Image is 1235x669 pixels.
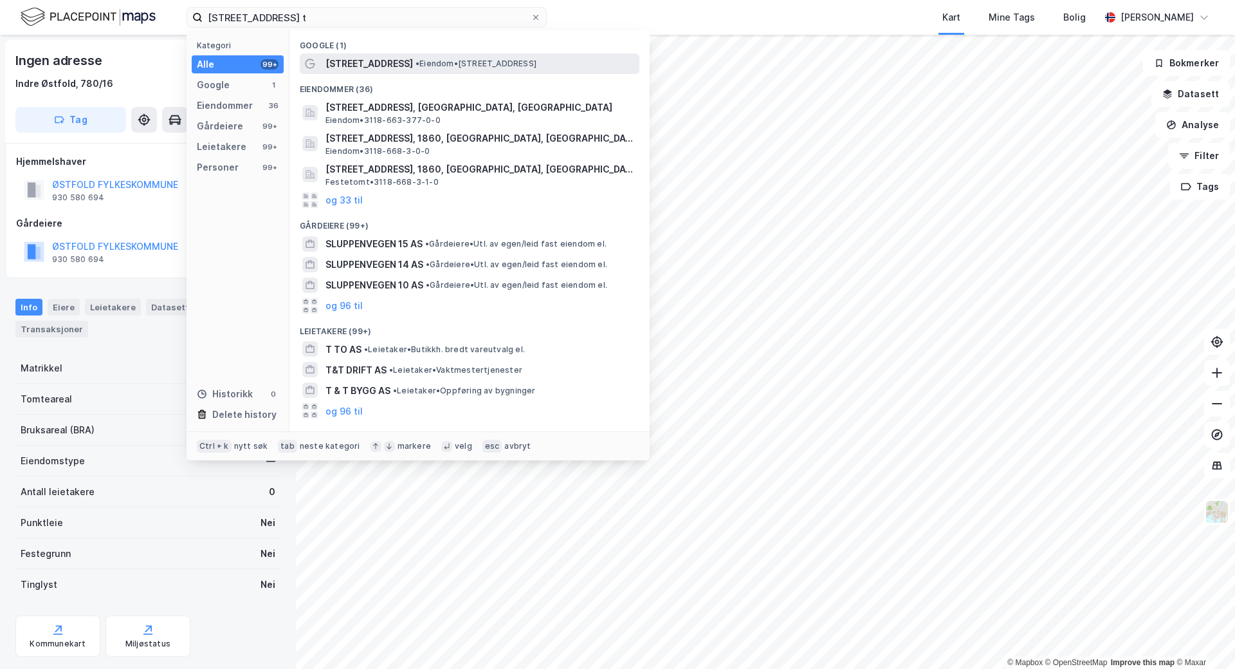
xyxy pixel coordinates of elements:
div: Bruksareal (BRA) [21,422,95,438]
div: avbryt [504,441,531,451]
span: T & T BYGG AS [325,383,390,399]
button: Datasett [1151,81,1230,107]
div: Personer [197,160,239,175]
a: Mapbox [1007,658,1043,667]
span: Leietaker • Vaktmestertjenester [389,365,522,375]
div: 36 [268,100,279,111]
input: Søk på adresse, matrikkel, gårdeiere, leietakere eller personer [203,8,531,27]
div: Bolig [1063,10,1086,25]
div: Hjemmelshaver [16,154,280,169]
div: Personer (99+) [289,421,650,444]
button: Analyse [1155,112,1230,138]
span: • [426,259,430,269]
span: • [425,239,429,249]
iframe: Chat Widget [1171,607,1235,669]
div: Eiere [48,299,80,316]
span: T&T DRIFT AS [325,363,387,378]
span: • [389,365,393,375]
div: Miljøstatus [125,639,170,649]
div: Nei [261,546,275,561]
div: Gårdeiere [197,118,243,134]
span: Gårdeiere • Utl. av egen/leid fast eiendom el. [426,259,607,270]
span: • [416,59,419,68]
div: Eiendomstype [21,453,85,469]
span: • [393,386,397,395]
span: T TO AS [325,342,361,357]
div: Historikk [197,386,253,402]
div: Kart [942,10,960,25]
span: • [364,344,368,354]
div: Leietakere (99+) [289,316,650,339]
div: Gårdeiere [16,216,280,231]
div: 0 [269,484,275,500]
div: Nei [261,515,275,531]
div: Transaksjoner [15,321,88,337]
div: 930 580 694 [52,193,104,203]
div: Ingen adresse [15,50,104,71]
div: 930 580 694 [52,254,104,265]
div: velg [455,441,472,451]
div: Eiendommer (36) [289,74,650,97]
span: Leietaker • Oppføring av bygninger [393,386,536,396]
div: 1 [268,80,279,90]
div: Leietakere [197,139,246,155]
div: nytt søk [234,441,268,451]
span: [STREET_ADDRESS], 1860, [GEOGRAPHIC_DATA], [GEOGRAPHIC_DATA] [325,131,634,146]
img: logo.f888ab2527a4732fd821a326f86c7f29.svg [21,6,156,28]
a: OpenStreetMap [1045,658,1108,667]
div: Google (1) [289,30,650,53]
div: 99+ [261,121,279,131]
span: [STREET_ADDRESS] [325,56,413,71]
div: Delete history [212,407,277,422]
div: Alle [197,57,214,72]
div: Antall leietakere [21,484,95,500]
span: [STREET_ADDRESS], [GEOGRAPHIC_DATA], [GEOGRAPHIC_DATA] [325,100,634,115]
div: Tinglyst [21,577,57,592]
span: Leietaker • Butikkh. bredt vareutvalg el. [364,344,525,355]
button: Tags [1170,174,1230,200]
div: Nei [261,577,275,592]
div: Leietakere [85,299,141,316]
div: Mine Tags [989,10,1035,25]
button: Filter [1168,143,1230,169]
div: Kommunekart [30,639,86,649]
button: Tag [15,107,126,133]
div: tab [278,440,297,453]
span: SLUPPENVEGEN 14 AS [325,257,423,272]
div: — [266,453,275,469]
div: Kontrollprogram for chat [1171,607,1235,669]
div: Kategori [197,41,284,50]
span: Gårdeiere • Utl. av egen/leid fast eiendom el. [426,280,607,290]
div: Info [15,299,42,316]
div: 99+ [261,162,279,173]
div: 0 [268,389,279,399]
span: Eiendom • 3118-663-377-0-0 [325,115,441,126]
span: SLUPPENVEGEN 10 AS [325,278,423,293]
img: Z [1205,500,1229,524]
div: Ctrl + k [197,440,232,453]
span: • [426,280,430,290]
span: Eiendom • [STREET_ADDRESS] [416,59,536,69]
div: markere [398,441,431,451]
span: [STREET_ADDRESS], 1860, [GEOGRAPHIC_DATA], [GEOGRAPHIC_DATA] [325,162,634,177]
div: 99+ [261,59,279,70]
span: Festetomt • 3118-668-3-1-0 [325,177,439,187]
button: og 33 til [325,193,363,208]
div: Matrikkel [21,361,62,376]
span: Eiendom • 3118-668-3-0-0 [325,146,430,156]
button: og 96 til [325,403,363,419]
button: Bokmerker [1143,50,1230,76]
div: neste kategori [300,441,360,451]
div: [PERSON_NAME] [1121,10,1194,25]
span: Gårdeiere • Utl. av egen/leid fast eiendom el. [425,239,607,249]
div: esc [482,440,502,453]
div: Tomteareal [21,391,72,407]
span: SLUPPENVEGEN 15 AS [325,236,423,252]
div: Punktleie [21,515,63,531]
div: Datasett [146,299,194,316]
div: Indre Østfold, 780/16 [15,76,113,91]
div: 99+ [261,142,279,152]
div: Festegrunn [21,546,71,561]
div: Eiendommer [197,98,253,113]
div: Gårdeiere (99+) [289,211,650,234]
